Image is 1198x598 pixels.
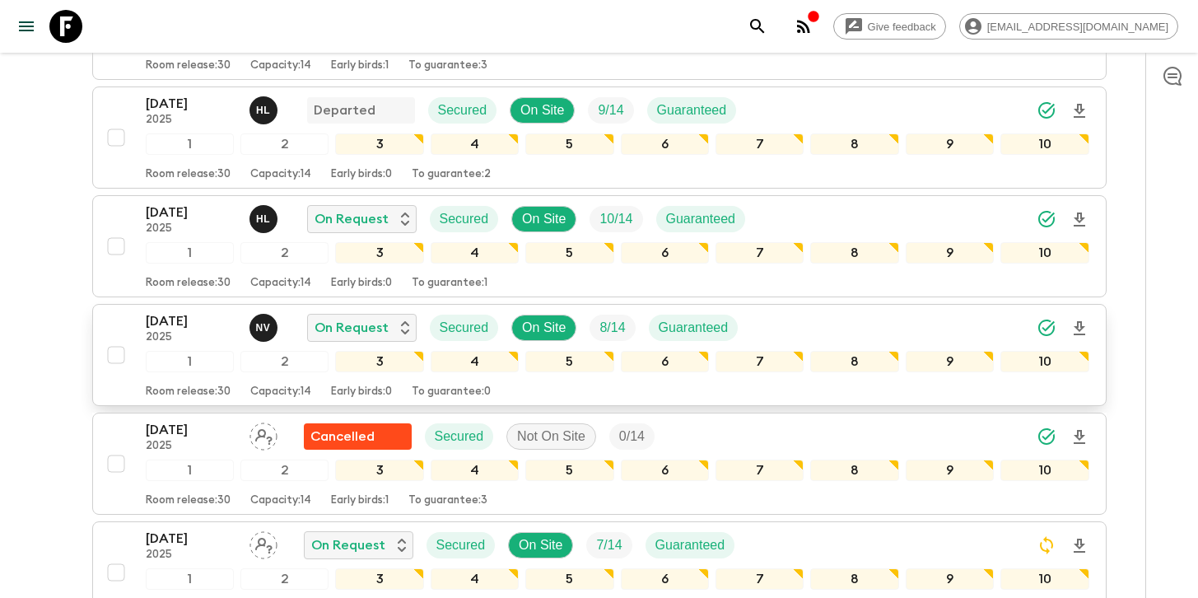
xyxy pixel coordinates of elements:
[310,427,375,446] p: Cancelled
[335,568,423,590] div: 3
[621,460,709,481] div: 6
[335,351,423,372] div: 3
[906,133,994,155] div: 9
[810,242,898,264] div: 8
[621,351,709,372] div: 6
[146,568,234,590] div: 1
[621,133,709,155] div: 6
[906,242,994,264] div: 9
[1037,535,1056,555] svg: Sync Required - Changes detected
[599,318,625,338] p: 8 / 14
[978,21,1177,33] span: [EMAIL_ADDRESS][DOMAIN_NAME]
[315,209,389,229] p: On Request
[92,304,1107,406] button: [DATE]2025Nguyễn Văn Sơn (Sunny)On RequestSecuredOn SiteTrip FillGuaranteed12345678910Room releas...
[431,133,519,155] div: 4
[438,100,487,120] p: Secured
[146,94,236,114] p: [DATE]
[249,205,281,233] button: HL
[425,423,494,450] div: Secured
[146,440,236,453] p: 2025
[436,535,486,555] p: Secured
[256,213,270,226] p: H L
[906,568,994,590] div: 9
[1037,427,1056,446] svg: Synced Successfully
[314,100,375,120] p: Departed
[146,114,236,127] p: 2025
[655,535,725,555] p: Guaranteed
[92,86,1107,189] button: [DATE]2025Hoang Le NgocDepartedSecuredOn SiteTrip FillGuaranteed12345678910Room release:30Capacit...
[240,351,329,372] div: 2
[146,133,234,155] div: 1
[412,385,491,399] p: To guarantee: 0
[331,385,392,399] p: Early birds: 0
[92,195,1107,297] button: [DATE]2025Hoang Le NgocOn RequestSecuredOn SiteTrip FillGuaranteed12345678910Room release:30Capac...
[240,568,329,590] div: 2
[428,97,497,124] div: Secured
[412,168,491,181] p: To guarantee: 2
[249,319,281,332] span: Nguyễn Văn Sơn (Sunny)
[250,59,311,72] p: Capacity: 14
[10,10,43,43] button: menu
[599,209,632,229] p: 10 / 14
[716,568,804,590] div: 7
[146,529,236,549] p: [DATE]
[1070,536,1089,556] svg: Download Onboarding
[240,133,329,155] div: 2
[335,133,423,155] div: 3
[146,549,236,562] p: 2025
[506,423,596,450] div: Not On Site
[716,133,804,155] div: 7
[146,420,236,440] p: [DATE]
[619,427,645,446] p: 0 / 14
[1000,568,1088,590] div: 10
[440,209,489,229] p: Secured
[431,351,519,372] div: 4
[596,535,622,555] p: 7 / 14
[146,494,231,507] p: Room release: 30
[525,568,613,590] div: 5
[1070,210,1089,230] svg: Download Onboarding
[1037,100,1056,120] svg: Synced Successfully
[249,536,277,549] span: Assign pack leader
[146,203,236,222] p: [DATE]
[666,209,736,229] p: Guaranteed
[250,494,311,507] p: Capacity: 14
[1070,427,1089,447] svg: Download Onboarding
[810,351,898,372] div: 8
[250,277,311,290] p: Capacity: 14
[249,101,281,114] span: Hoang Le Ngoc
[250,385,311,399] p: Capacity: 14
[1037,209,1056,229] svg: Synced Successfully
[621,242,709,264] div: 6
[431,242,519,264] div: 4
[335,460,423,481] div: 3
[508,532,573,558] div: On Site
[959,13,1178,40] div: [EMAIL_ADDRESS][DOMAIN_NAME]
[440,318,489,338] p: Secured
[331,277,392,290] p: Early birds: 0
[431,568,519,590] div: 4
[659,318,729,338] p: Guaranteed
[716,242,804,264] div: 7
[431,460,519,481] div: 4
[408,494,487,507] p: To guarantee: 3
[810,568,898,590] div: 8
[609,423,655,450] div: Trip Fill
[859,21,945,33] span: Give feedback
[331,168,392,181] p: Early birds: 0
[146,242,234,264] div: 1
[146,59,231,72] p: Room release: 30
[1000,133,1088,155] div: 10
[331,59,389,72] p: Early birds: 1
[810,460,898,481] div: 8
[621,568,709,590] div: 6
[240,242,329,264] div: 2
[315,318,389,338] p: On Request
[1070,319,1089,339] svg: Download Onboarding
[1000,242,1088,264] div: 10
[331,494,389,507] p: Early birds: 1
[146,385,231,399] p: Room release: 30
[304,423,412,450] div: Flash Pack cancellation
[588,97,633,124] div: Trip Fill
[146,168,231,181] p: Room release: 30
